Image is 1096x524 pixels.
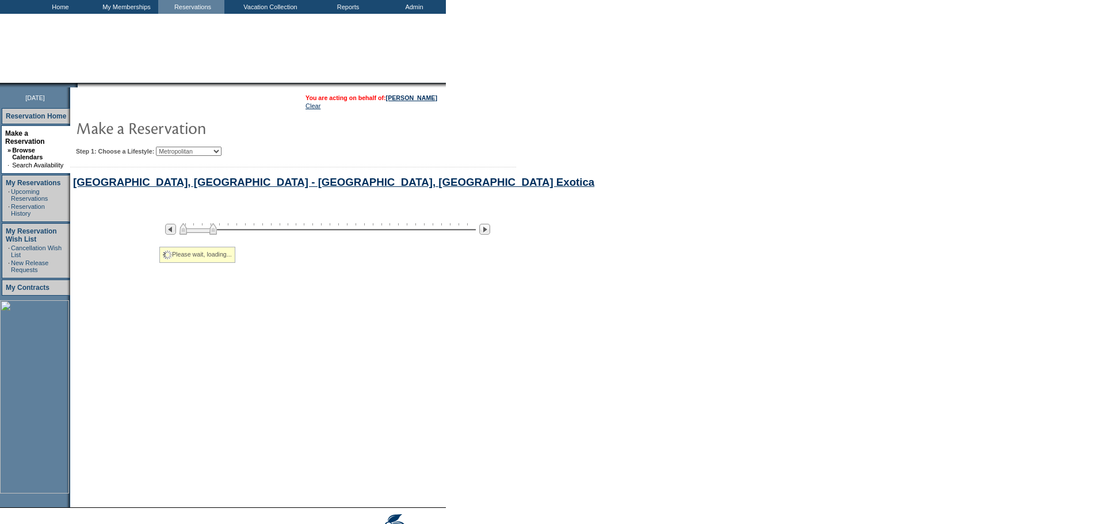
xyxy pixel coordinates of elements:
[6,227,57,243] a: My Reservation Wish List
[163,250,172,259] img: spinner2.gif
[8,203,10,217] td: ·
[165,224,176,235] img: Previous
[6,179,60,187] a: My Reservations
[11,203,45,217] a: Reservation History
[6,112,66,120] a: Reservation Home
[25,94,45,101] span: [DATE]
[159,247,235,263] div: Please wait, loading...
[11,188,48,202] a: Upcoming Reservations
[7,147,11,154] b: »
[6,284,49,292] a: My Contracts
[305,94,437,101] span: You are acting on behalf of:
[11,259,48,273] a: New Release Requests
[8,188,10,202] td: ·
[8,259,10,273] td: ·
[78,83,79,87] img: blank.gif
[12,162,63,169] a: Search Availability
[479,224,490,235] img: Next
[11,244,62,258] a: Cancellation Wish List
[76,148,154,155] b: Step 1: Choose a Lifestyle:
[386,94,437,101] a: [PERSON_NAME]
[12,147,43,160] a: Browse Calendars
[73,176,594,188] a: [GEOGRAPHIC_DATA], [GEOGRAPHIC_DATA] - [GEOGRAPHIC_DATA], [GEOGRAPHIC_DATA] Exotica
[305,102,320,109] a: Clear
[7,162,11,169] td: ·
[8,244,10,258] td: ·
[5,129,45,146] a: Make a Reservation
[76,116,306,139] img: pgTtlMakeReservation.gif
[74,83,78,87] img: promoShadowLeftCorner.gif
